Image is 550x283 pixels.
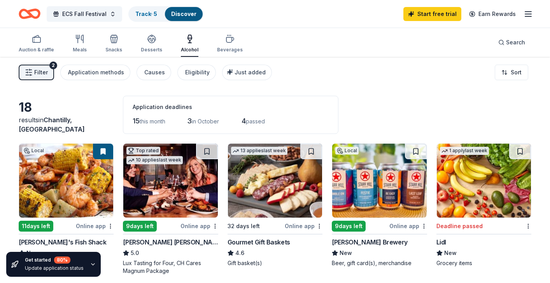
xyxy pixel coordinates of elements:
[492,35,531,50] button: Search
[25,265,84,271] div: Update application status
[332,144,426,218] img: Image for Starr Hill Brewery
[73,31,87,57] button: Meals
[19,31,54,57] button: Auction & raffle
[19,5,40,23] a: Home
[19,221,53,232] div: 11 days left
[332,237,408,247] div: [PERSON_NAME] Brewery
[19,144,113,218] img: Image for Ford's Fish Shack
[47,6,122,22] button: ECS Fall Festival
[436,143,531,267] a: Image for Lidl1 applylast weekDeadline passedLidlNewGrocery items
[54,257,70,264] div: 80 %
[171,11,196,17] a: Discover
[19,237,107,247] div: [PERSON_NAME]'s Fish Shack
[141,47,162,53] div: Desserts
[19,116,85,133] span: Chantilly, [GEOGRAPHIC_DATA]
[444,248,457,258] span: New
[181,47,198,53] div: Alcohol
[285,221,322,231] div: Online app
[133,117,140,125] span: 15
[228,259,322,267] div: Gift basket(s)
[137,65,171,80] button: Causes
[332,221,366,232] div: 9 days left
[49,62,57,69] div: 2
[140,118,165,125] span: this month
[25,257,84,264] div: Get started
[437,144,531,218] img: Image for Lidl
[128,6,203,22] button: Track· 5Discover
[19,143,114,267] a: Image for Ford's Fish ShackLocal11days leftOnline app[PERSON_NAME]'s Fish ShackNewFood, gift card(s)
[68,68,124,77] div: Application methods
[332,143,427,267] a: Image for Starr Hill BreweryLocal9days leftOnline app[PERSON_NAME] BreweryNewBeer, gift card(s), ...
[126,147,160,155] div: Top rated
[228,221,260,231] div: 32 days left
[242,117,246,125] span: 4
[192,118,219,125] span: in October
[19,115,114,134] div: results
[231,147,287,155] div: 13 applies last week
[228,237,290,247] div: Gourmet Gift Baskets
[19,47,54,53] div: Auction & raffle
[19,65,54,80] button: Filter2
[235,248,244,258] span: 4.6
[19,116,85,133] span: in
[185,68,210,77] div: Eligibility
[403,7,461,21] a: Start free trial
[123,221,157,232] div: 9 days left
[105,31,122,57] button: Snacks
[22,147,46,155] div: Local
[440,147,489,155] div: 1 apply last week
[464,7,520,21] a: Earn Rewards
[495,65,528,80] button: Sort
[187,117,192,125] span: 3
[34,68,48,77] span: Filter
[133,102,329,112] div: Application deadlines
[335,147,359,155] div: Local
[144,68,165,77] div: Causes
[340,248,352,258] span: New
[181,31,198,57] button: Alcohol
[76,221,114,231] div: Online app
[73,47,87,53] div: Meals
[180,221,218,231] div: Online app
[123,237,218,247] div: [PERSON_NAME] [PERSON_NAME] Winery and Restaurants
[235,69,266,76] span: Just added
[228,143,322,267] a: Image for Gourmet Gift Baskets13 applieslast week32 days leftOnline appGourmet Gift Baskets4.6Gif...
[19,100,114,115] div: 18
[126,156,183,164] div: 10 applies last week
[246,118,265,125] span: passed
[436,221,483,231] div: Deadline passed
[123,259,218,275] div: Lux Tasting for Four, CH Cares Magnum Package
[123,144,217,218] img: Image for Cooper's Hawk Winery and Restaurants
[217,47,243,53] div: Beverages
[60,65,130,80] button: Application methods
[131,248,139,258] span: 5.0
[436,259,531,267] div: Grocery items
[141,31,162,57] button: Desserts
[332,259,427,267] div: Beer, gift card(s), merchandise
[135,11,157,17] a: Track· 5
[436,237,446,247] div: Lidl
[105,47,122,53] div: Snacks
[222,65,272,80] button: Just added
[177,65,216,80] button: Eligibility
[62,9,107,19] span: ECS Fall Festival
[389,221,427,231] div: Online app
[511,68,522,77] span: Sort
[123,143,218,275] a: Image for Cooper's Hawk Winery and RestaurantsTop rated10 applieslast week9days leftOnline app[PE...
[217,31,243,57] button: Beverages
[506,38,525,47] span: Search
[228,144,322,218] img: Image for Gourmet Gift Baskets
